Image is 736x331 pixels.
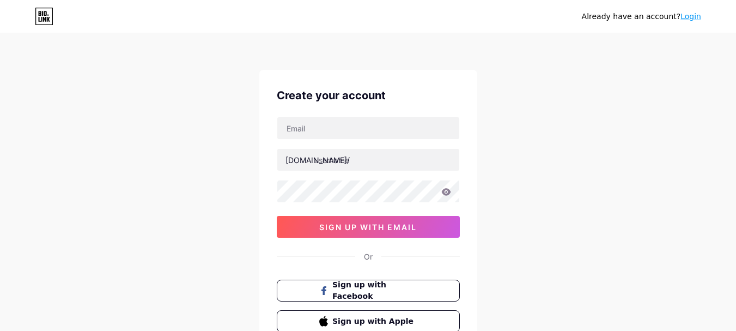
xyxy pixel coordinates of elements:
[277,280,460,302] button: Sign up with Facebook
[277,87,460,104] div: Create your account
[285,154,350,166] div: [DOMAIN_NAME]/
[277,216,460,238] button: sign up with email
[364,251,373,262] div: Or
[319,222,417,232] span: sign up with email
[680,12,701,21] a: Login
[332,316,417,327] span: Sign up with Apple
[332,279,417,302] span: Sign up with Facebook
[277,149,459,171] input: username
[277,117,459,139] input: Email
[582,11,701,22] div: Already have an account?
